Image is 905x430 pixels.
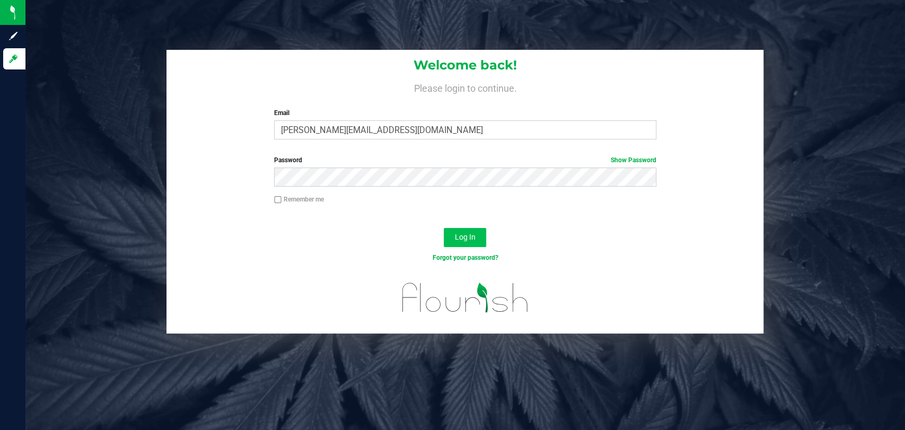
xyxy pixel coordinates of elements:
inline-svg: Sign up [8,31,19,41]
label: Remember me [274,195,324,204]
span: Log In [455,233,476,241]
img: flourish_logo.svg [391,274,540,322]
a: Show Password [611,156,656,164]
h1: Welcome back! [166,58,763,72]
input: Remember me [274,196,282,204]
h4: Please login to continue. [166,81,763,93]
span: Password [274,156,302,164]
button: Log In [444,228,486,247]
inline-svg: Log in [8,54,19,64]
label: Email [274,108,656,118]
a: Forgot your password? [432,254,498,261]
